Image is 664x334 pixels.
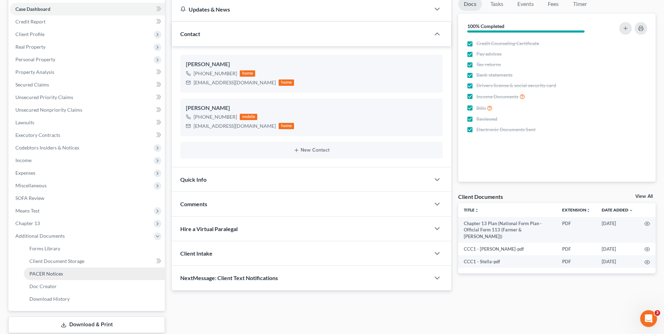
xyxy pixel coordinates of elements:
[29,245,60,251] span: Forms Library
[602,207,633,213] a: Date Added expand_more
[15,145,79,151] span: Codebtors Insiders & Notices
[476,50,502,57] span: Pay advices
[10,78,165,91] a: Secured Claims
[586,208,590,213] i: unfold_more
[15,119,34,125] span: Lawsuits
[10,3,165,15] a: Case Dashboard
[458,243,557,255] td: CCC1 - [PERSON_NAME]-pdf
[29,258,84,264] span: Client Document Storage
[180,225,238,232] span: Hire a Virtual Paralegal
[29,283,57,289] span: Doc Creator
[194,113,237,120] div: [PHONE_NUMBER]
[15,132,60,138] span: Executory Contracts
[10,129,165,141] a: Executory Contracts
[596,243,639,255] td: [DATE]
[15,94,73,100] span: Unsecured Priority Claims
[186,147,437,153] button: New Contact
[655,310,660,316] span: 3
[24,280,165,293] a: Doc Creator
[476,93,518,100] span: Income Documents
[15,157,32,163] span: Income
[279,123,294,129] div: home
[10,15,165,28] a: Credit Report
[15,31,44,37] span: Client Profile
[640,310,657,327] iframe: Intercom live chat
[240,70,255,77] div: home
[279,79,294,86] div: home
[476,126,536,133] span: Electronic Documents Sent
[24,267,165,280] a: PACER Notices
[596,217,639,243] td: [DATE]
[467,23,504,29] strong: 100% Completed
[15,44,46,50] span: Real Property
[15,19,46,25] span: Credit Report
[475,208,479,213] i: unfold_more
[476,116,497,123] span: Reviewed
[557,243,596,255] td: PDF
[464,207,479,213] a: Titleunfold_more
[596,255,639,268] td: [DATE]
[180,6,422,13] div: Updates & News
[635,194,653,199] a: View All
[562,207,590,213] a: Extensionunfold_more
[15,195,44,201] span: SOFA Review
[15,69,54,75] span: Property Analysis
[10,116,165,129] a: Lawsuits
[186,104,437,112] div: [PERSON_NAME]
[476,105,486,112] span: Bills
[15,233,65,239] span: Additional Documents
[29,271,63,277] span: PACER Notices
[194,70,237,77] div: [PHONE_NUMBER]
[476,71,512,78] span: Bank statements
[10,192,165,204] a: SOFA Review
[557,255,596,268] td: PDF
[476,40,539,47] span: Credit Counseling Certificate
[15,220,40,226] span: Chapter 13
[10,91,165,104] a: Unsecured Priority Claims
[24,255,165,267] a: Client Document Storage
[29,296,70,302] span: Download History
[180,176,207,183] span: Quick Info
[15,56,55,62] span: Personal Property
[10,66,165,78] a: Property Analysis
[15,6,50,12] span: Case Dashboard
[180,201,207,207] span: Comments
[458,193,503,200] div: Client Documents
[24,293,165,305] a: Download History
[458,255,557,268] td: CCC1 - Stella-pdf
[194,79,276,86] div: [EMAIL_ADDRESS][DOMAIN_NAME]
[186,60,437,69] div: [PERSON_NAME]
[180,250,212,257] span: Client Intake
[24,242,165,255] a: Forms Library
[15,170,35,176] span: Expenses
[458,217,557,243] td: Chapter 13 Plan (National Form Plan - Official Form 113 (Farmer & [PERSON_NAME]))
[15,82,49,88] span: Secured Claims
[15,182,47,188] span: Miscellaneous
[476,82,556,89] span: Drivers license & social security card
[557,217,596,243] td: PDF
[629,208,633,213] i: expand_more
[180,274,278,281] span: NextMessage: Client Text Notifications
[180,30,200,37] span: Contact
[476,61,501,68] span: Tax returns
[8,316,165,333] a: Download & Print
[15,107,82,113] span: Unsecured Nonpriority Claims
[194,123,276,130] div: [EMAIL_ADDRESS][DOMAIN_NAME]
[240,114,257,120] div: mobile
[15,208,40,214] span: Means Test
[10,104,165,116] a: Unsecured Nonpriority Claims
